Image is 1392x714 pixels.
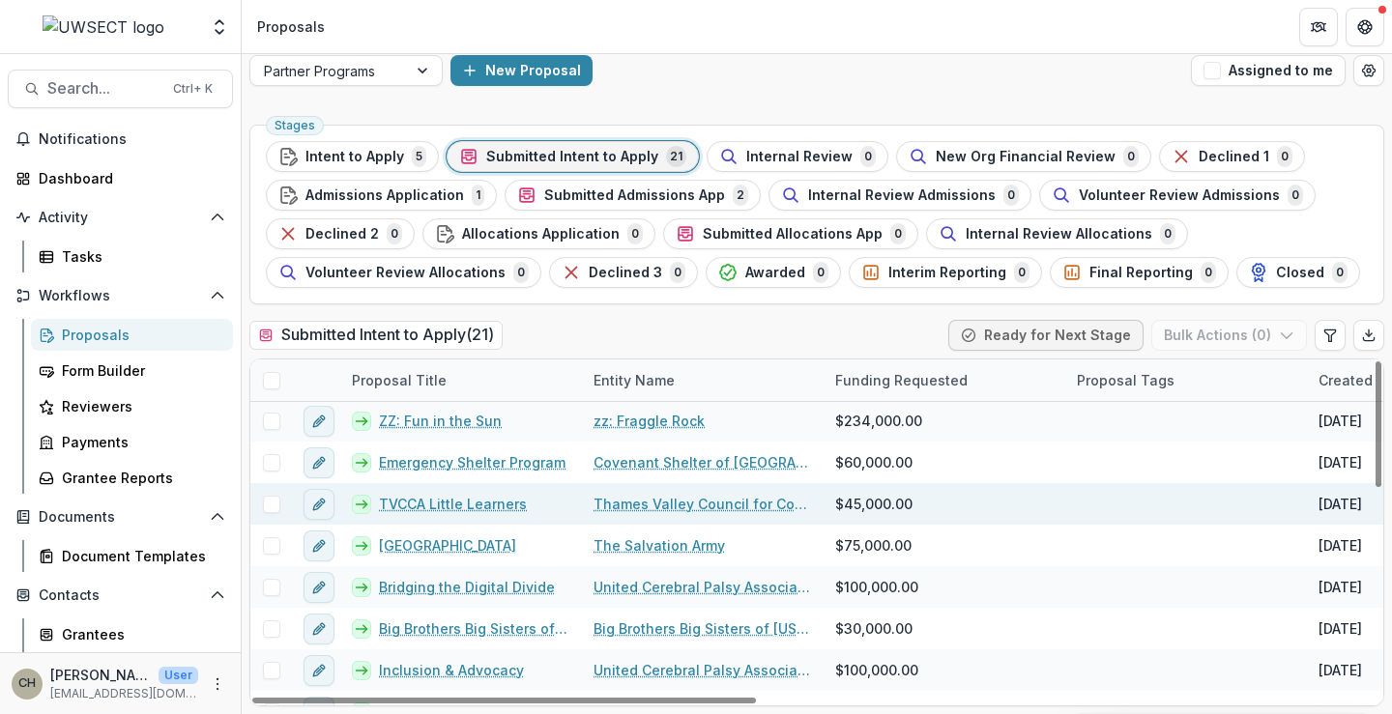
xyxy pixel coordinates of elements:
[594,660,812,680] a: United Cerebral Palsy Association of Eastern [US_STATE] Inc.
[948,320,1144,351] button: Ready for Next Stage
[1307,370,1384,390] div: Created
[462,226,620,243] span: Allocations Application
[1288,185,1303,206] span: 0
[513,262,529,283] span: 0
[1050,257,1229,288] button: Final Reporting0
[1003,185,1019,206] span: 0
[169,78,217,100] div: Ctrl + K
[31,241,233,272] a: Tasks
[1346,8,1384,46] button: Get Help
[340,370,458,390] div: Proposal Title
[594,618,812,639] a: Big Brothers Big Sisters of [US_STATE], Inc
[39,509,202,526] span: Documents
[379,535,516,556] a: [GEOGRAPHIC_DATA]
[206,672,229,696] button: More
[1160,223,1175,244] span: 0
[1159,141,1305,172] button: Declined 10
[835,660,918,680] span: $100,000.00
[39,131,225,148] span: Notifications
[8,280,233,311] button: Open Workflows
[808,187,996,204] span: Internal Review Admissions
[594,411,705,431] a: zz: Fraggle Rock
[412,146,426,167] span: 5
[594,452,812,472] a: Covenant Shelter of [GEOGRAPHIC_DATA], Inc.
[304,655,334,686] button: edit
[304,572,334,603] button: edit
[62,325,217,345] div: Proposals
[8,580,233,611] button: Open Contacts
[472,185,484,206] span: 1
[888,265,1006,281] span: Interim Reporting
[1277,146,1292,167] span: 0
[31,540,233,572] a: Document Templates
[627,223,643,244] span: 0
[707,141,888,172] button: Internal Review0
[835,618,913,639] span: $30,000.00
[666,146,686,167] span: 21
[159,667,198,684] p: User
[1123,146,1139,167] span: 0
[450,55,593,86] button: New Proposal
[18,677,36,690] div: Carli Herz
[31,390,233,422] a: Reviewers
[47,79,161,98] span: Search...
[849,257,1042,288] button: Interim Reporting0
[936,149,1116,165] span: New Org Financial Review
[1319,411,1362,431] div: [DATE]
[706,257,841,288] button: Awarded0
[304,489,334,520] button: edit
[39,587,202,604] span: Contacts
[39,210,202,226] span: Activity
[768,180,1031,211] button: Internal Review Admissions0
[896,141,1151,172] button: New Org Financial Review0
[249,321,503,349] h2: Submitted Intent to Apply ( 21 )
[1039,180,1316,211] button: Volunteer Review Admissions0
[1276,265,1324,281] span: Closed
[31,618,233,650] a: Grantees
[387,223,402,244] span: 0
[379,660,524,680] a: Inclusion & Advocacy
[62,468,217,488] div: Grantee Reports
[1065,370,1186,390] div: Proposal Tags
[8,70,233,108] button: Search...
[663,218,918,249] button: Submitted Allocations App0
[890,223,906,244] span: 0
[1079,187,1280,204] span: Volunteer Review Admissions
[340,359,582,401] div: Proposal Title
[379,452,565,472] a: Emergency Shelter Program
[379,577,555,597] a: Bridging the Digital Divide
[589,265,662,281] span: Declined 3
[486,149,658,165] span: Submitted Intent to Apply
[31,426,233,458] a: Payments
[966,226,1152,243] span: Internal Review Allocations
[304,530,334,561] button: edit
[379,494,527,514] a: TVCCA Little Learners
[1201,262,1216,283] span: 0
[549,257,698,288] button: Declined 30
[266,218,415,249] button: Declined 20
[50,685,198,702] p: [EMAIL_ADDRESS][DOMAIN_NAME]
[50,665,151,685] p: [PERSON_NAME]
[544,187,725,204] span: Submitted Admissions App
[206,8,233,46] button: Open entity switcher
[594,535,725,556] a: The Salvation Army
[266,141,439,172] button: Intent to Apply5
[8,162,233,194] a: Dashboard
[266,180,497,211] button: Admissions Application1
[1199,149,1269,165] span: Declined 1
[813,262,828,283] span: 0
[304,614,334,644] button: edit
[62,396,217,416] div: Reviewers
[379,411,502,431] a: ZZ: Fun in the Sun
[670,262,685,283] span: 0
[733,185,748,206] span: 2
[594,577,812,597] a: United Cerebral Palsy Association of Eastern [US_STATE] Inc.
[305,226,379,243] span: Declined 2
[582,359,824,401] div: Entity Name
[8,501,233,532] button: Open Documents
[39,168,217,188] div: Dashboard
[43,15,164,39] img: UWSECT logo
[62,546,217,566] div: Document Templates
[62,624,217,644] div: Grantees
[31,355,233,386] a: Form Builder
